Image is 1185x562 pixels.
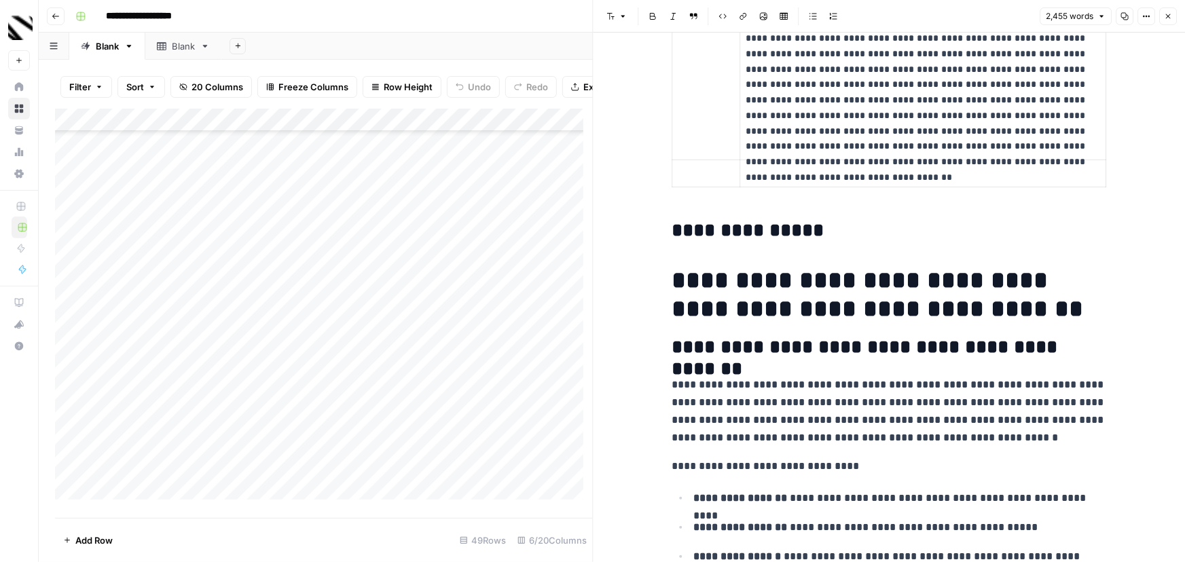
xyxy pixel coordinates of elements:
button: 2,455 words [1040,7,1112,25]
span: Export CSV [583,80,632,94]
a: Settings [8,163,30,185]
button: 20 Columns [170,76,252,98]
a: Your Data [8,119,30,141]
a: Blank [145,33,221,60]
button: Filter [60,76,112,98]
span: Sort [126,80,144,94]
span: Freeze Columns [278,80,348,94]
span: 2,455 words [1046,10,1093,22]
span: Row Height [384,80,433,94]
button: Undo [447,76,500,98]
span: Add Row [75,533,113,547]
div: Blank [172,39,195,53]
span: Redo [526,80,548,94]
button: What's new? [8,314,30,335]
span: Undo [468,80,491,94]
a: Usage [8,141,30,163]
span: Filter [69,80,91,94]
a: Blank [69,33,145,60]
img: Canyon Logo [8,16,33,40]
a: Browse [8,98,30,119]
button: Help + Support [8,335,30,357]
button: Export CSV [562,76,640,98]
div: What's new? [9,314,29,335]
span: 20 Columns [192,80,243,94]
a: AirOps Academy [8,292,30,314]
div: Blank [96,39,119,53]
button: Freeze Columns [257,76,357,98]
button: Sort [117,76,165,98]
button: Workspace: Canyon [8,11,30,45]
div: 49 Rows [454,529,512,551]
a: Home [8,76,30,98]
div: 6/20 Columns [512,529,593,551]
button: Add Row [55,529,121,551]
button: Redo [505,76,557,98]
button: Row Height [363,76,441,98]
